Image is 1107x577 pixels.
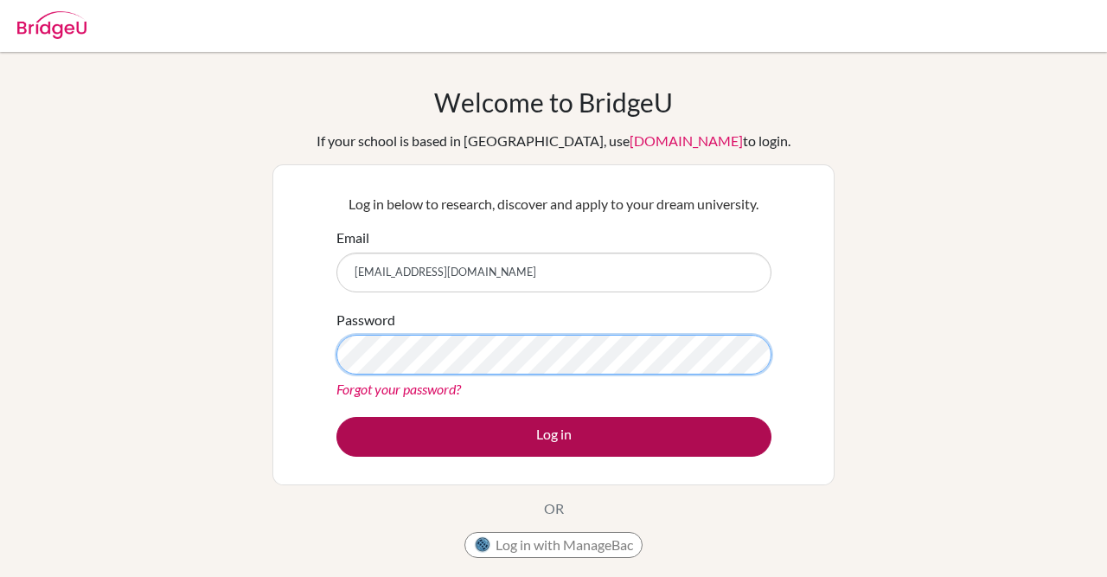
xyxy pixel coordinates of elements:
p: OR [544,498,564,519]
button: Log in [336,417,771,457]
img: Bridge-U [17,11,86,39]
label: Email [336,228,369,248]
h1: Welcome to BridgeU [434,87,673,118]
a: Forgot your password? [336,381,461,397]
a: [DOMAIN_NAME] [630,132,743,149]
label: Password [336,310,395,330]
p: Log in below to research, discover and apply to your dream university. [336,194,771,215]
button: Log in with ManageBac [464,532,643,558]
div: If your school is based in [GEOGRAPHIC_DATA], use to login. [317,131,790,151]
